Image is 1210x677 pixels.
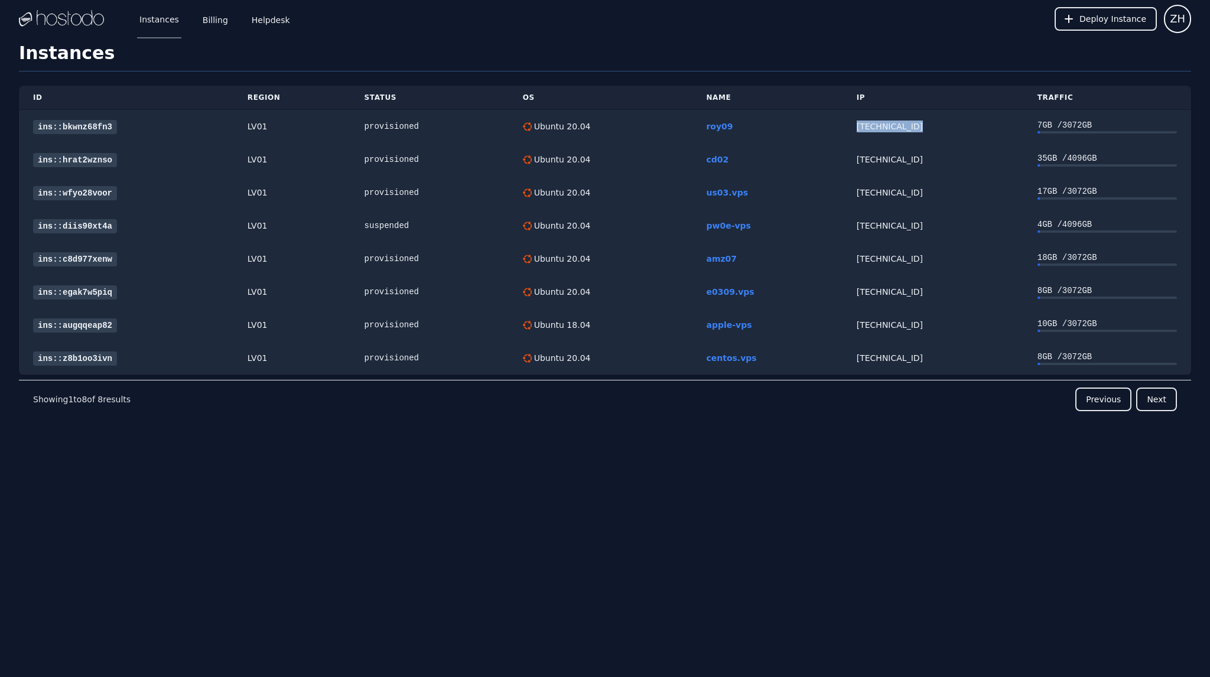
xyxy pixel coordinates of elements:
div: provisioned [365,154,495,165]
button: User menu [1164,5,1191,33]
div: Ubuntu 20.04 [532,220,591,232]
div: provisioned [365,253,495,265]
img: Ubuntu 20.04 [523,255,532,263]
a: pw0e-vps [706,221,750,230]
img: Logo [19,10,104,28]
div: Ubuntu 20.04 [532,352,591,364]
div: 17 GB / 3072 GB [1037,185,1177,197]
div: Ubuntu 18.04 [532,319,591,331]
a: amz07 [706,254,737,263]
div: Ubuntu 20.04 [532,286,591,298]
a: ins::z8b1oo3ivn [33,351,117,366]
div: provisioned [365,352,495,364]
a: ins::bkwnz68fn3 [33,120,117,134]
a: ins::c8d977xenw [33,252,117,266]
span: 1 [68,395,73,404]
img: Ubuntu 20.04 [523,122,532,131]
span: Deploy Instance [1079,13,1146,25]
div: 4 GB / 4096 GB [1037,219,1177,230]
div: LV01 [248,121,336,132]
span: 8 [97,395,103,404]
a: cd02 [706,155,728,164]
th: Region [233,86,350,110]
div: provisioned [365,286,495,298]
div: Ubuntu 20.04 [532,154,591,165]
div: LV01 [248,253,336,265]
div: LV01 [248,319,336,331]
a: centos.vps [706,353,756,363]
a: apple-vps [706,320,752,330]
p: Showing to of results [33,393,131,405]
nav: Pagination [19,380,1191,418]
a: roy09 [706,122,733,131]
div: provisioned [365,319,495,331]
div: [TECHNICAL_ID] [857,286,1009,298]
div: LV01 [248,352,336,364]
div: LV01 [248,154,336,165]
div: [TECHNICAL_ID] [857,352,1009,364]
th: IP [843,86,1023,110]
a: ins::hrat2wznso [33,153,117,167]
div: 35 GB / 4096 GB [1037,152,1177,164]
button: Next [1136,388,1177,411]
div: provisioned [365,187,495,198]
h1: Instances [19,43,1191,71]
div: [TECHNICAL_ID] [857,319,1009,331]
a: e0309.vps [706,287,754,297]
th: Status [350,86,509,110]
div: 7 GB / 3072 GB [1037,119,1177,131]
img: Ubuntu 20.04 [523,222,532,230]
a: ins::egak7w5piq [33,285,117,300]
div: provisioned [365,121,495,132]
div: suspended [365,220,495,232]
th: OS [509,86,692,110]
div: [TECHNICAL_ID] [857,187,1009,198]
div: 8 GB / 3072 GB [1037,351,1177,363]
div: Ubuntu 20.04 [532,187,591,198]
img: Ubuntu 18.04 [523,321,532,330]
button: Previous [1075,388,1131,411]
div: 18 GB / 3072 GB [1037,252,1177,263]
div: [TECHNICAL_ID] [857,220,1009,232]
a: us03.vps [706,188,748,197]
div: LV01 [248,187,336,198]
div: 10 GB / 3072 GB [1037,318,1177,330]
div: LV01 [248,286,336,298]
span: ZH [1170,11,1185,27]
a: ins::wfyo28voor [33,186,117,200]
button: Deploy Instance [1055,7,1157,31]
img: Ubuntu 20.04 [523,155,532,164]
th: Traffic [1023,86,1191,110]
img: Ubuntu 20.04 [523,288,532,297]
a: ins::diis90xt4a [33,219,117,233]
span: 8 [82,395,87,404]
th: Name [692,86,842,110]
div: LV01 [248,220,336,232]
div: [TECHNICAL_ID] [857,253,1009,265]
a: ins::augqqeap82 [33,318,117,333]
img: Ubuntu 20.04 [523,354,532,363]
div: 8 GB / 3072 GB [1037,285,1177,297]
div: [TECHNICAL_ID] [857,154,1009,165]
div: Ubuntu 20.04 [532,253,591,265]
img: Ubuntu 20.04 [523,188,532,197]
th: ID [19,86,233,110]
div: [TECHNICAL_ID] [857,121,1009,132]
div: Ubuntu 20.04 [532,121,591,132]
